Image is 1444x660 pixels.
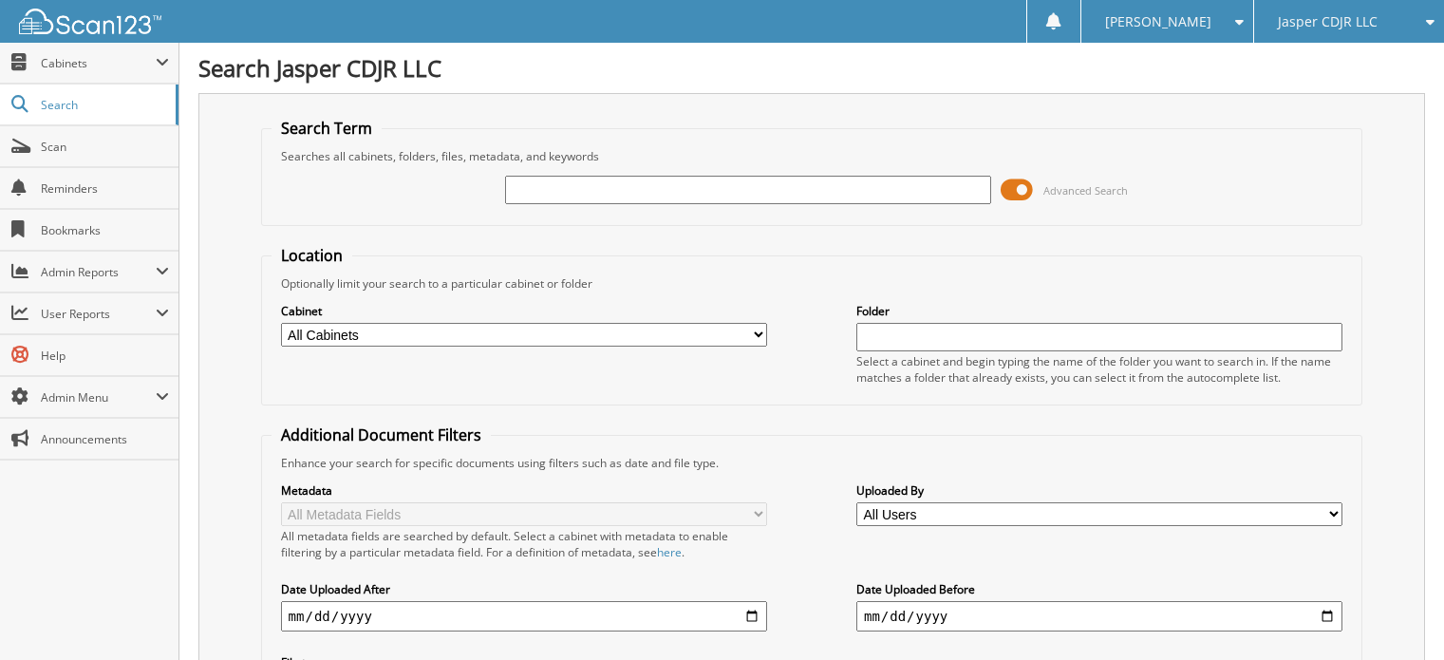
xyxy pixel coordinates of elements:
[41,348,169,364] span: Help
[41,97,166,113] span: Search
[272,245,352,266] legend: Location
[41,180,169,197] span: Reminders
[19,9,161,34] img: scan123-logo-white.svg
[41,264,156,280] span: Admin Reports
[272,148,1353,164] div: Searches all cabinets, folders, files, metadata, and keywords
[856,482,1342,499] label: Uploaded By
[272,118,382,139] legend: Search Term
[41,55,156,71] span: Cabinets
[41,306,156,322] span: User Reports
[281,482,767,499] label: Metadata
[41,431,169,447] span: Announcements
[1105,16,1211,28] span: [PERSON_NAME]
[856,601,1342,632] input: end
[281,581,767,597] label: Date Uploaded After
[272,275,1353,292] div: Optionally limit your search to a particular cabinet or folder
[657,544,682,560] a: here
[198,52,1425,84] h1: Search Jasper CDJR LLC
[1278,16,1378,28] span: Jasper CDJR LLC
[281,303,767,319] label: Cabinet
[1043,183,1128,198] span: Advanced Search
[856,353,1342,386] div: Select a cabinet and begin typing the name of the folder you want to search in. If the name match...
[856,303,1342,319] label: Folder
[272,424,491,445] legend: Additional Document Filters
[41,389,156,405] span: Admin Menu
[281,601,767,632] input: start
[281,528,767,560] div: All metadata fields are searched by default. Select a cabinet with metadata to enable filtering b...
[272,455,1353,471] div: Enhance your search for specific documents using filters such as date and file type.
[41,222,169,238] span: Bookmarks
[41,139,169,155] span: Scan
[856,581,1342,597] label: Date Uploaded Before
